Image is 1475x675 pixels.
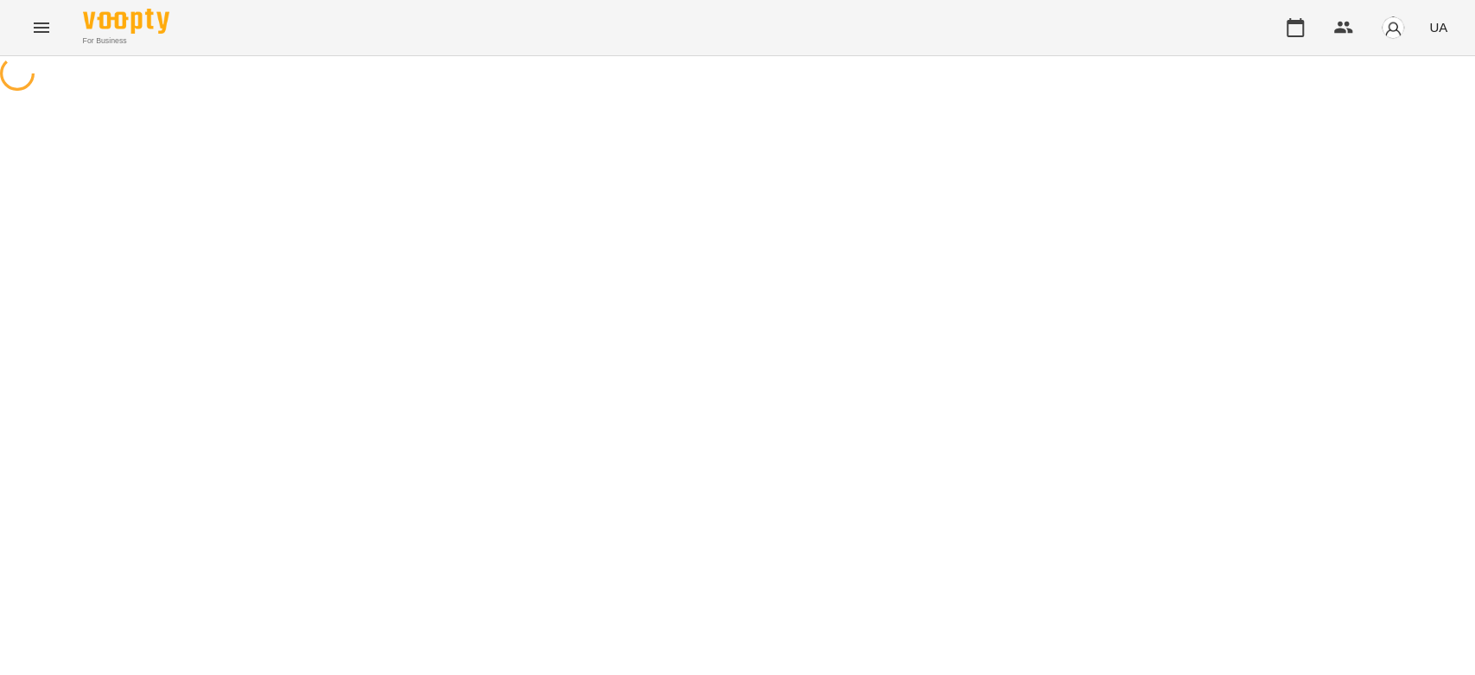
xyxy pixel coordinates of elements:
img: avatar_s.png [1381,16,1405,40]
span: UA [1429,18,1447,36]
img: Voopty Logo [83,9,169,34]
button: Menu [21,7,62,48]
span: For Business [83,35,169,47]
button: UA [1422,11,1454,43]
